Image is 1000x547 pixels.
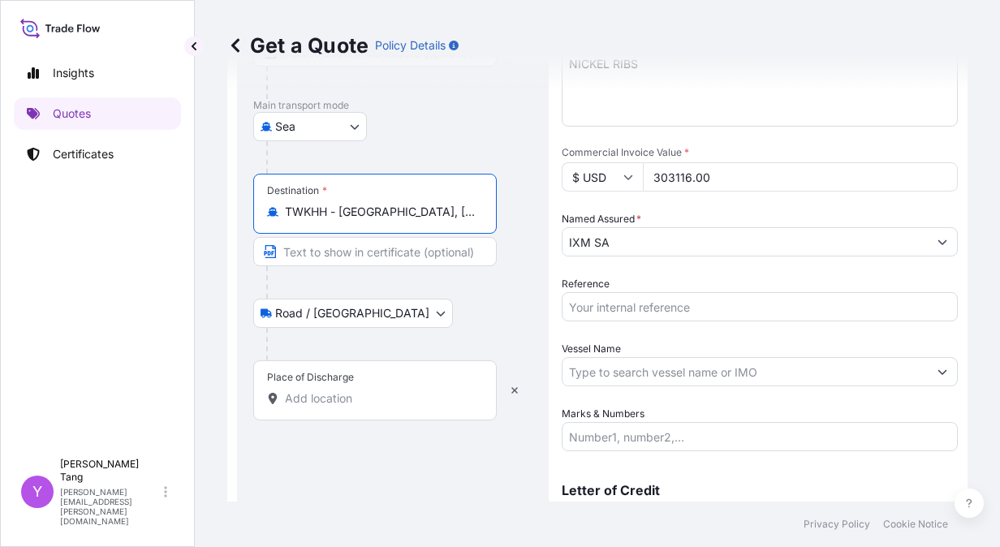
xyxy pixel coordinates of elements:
[32,484,42,500] span: Y
[53,146,114,162] p: Certificates
[267,184,327,197] div: Destination
[562,422,958,451] input: Number1, number2,...
[253,112,367,141] button: Select transport
[53,65,94,81] p: Insights
[227,32,369,58] p: Get a Quote
[14,138,181,170] a: Certificates
[14,97,181,130] a: Quotes
[53,106,91,122] p: Quotes
[928,227,957,256] button: Show suggestions
[60,487,161,526] p: [PERSON_NAME][EMAIL_ADDRESS][PERSON_NAME][DOMAIN_NAME]
[253,237,497,266] input: Text to appear on certificate
[285,390,476,407] input: Place of Discharge
[804,518,870,531] a: Privacy Policy
[14,57,181,89] a: Insights
[267,371,354,384] div: Place of Discharge
[562,211,641,227] label: Named Assured
[562,292,958,321] input: Your internal reference
[253,99,532,112] p: Main transport mode
[562,276,610,292] label: Reference
[928,357,957,386] button: Show suggestions
[275,118,295,135] span: Sea
[562,227,928,256] input: Full name
[562,406,644,422] label: Marks & Numbers
[275,305,429,321] span: Road / [GEOGRAPHIC_DATA]
[285,204,476,220] input: Destination
[562,357,928,386] input: Type to search vessel name or IMO
[562,341,621,357] label: Vessel Name
[643,162,958,192] input: Type amount
[60,458,161,484] p: [PERSON_NAME] Tang
[883,518,948,531] a: Cookie Notice
[562,484,958,497] p: Letter of Credit
[253,299,453,328] button: Select transport
[375,37,446,54] p: Policy Details
[562,146,958,159] span: Commercial Invoice Value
